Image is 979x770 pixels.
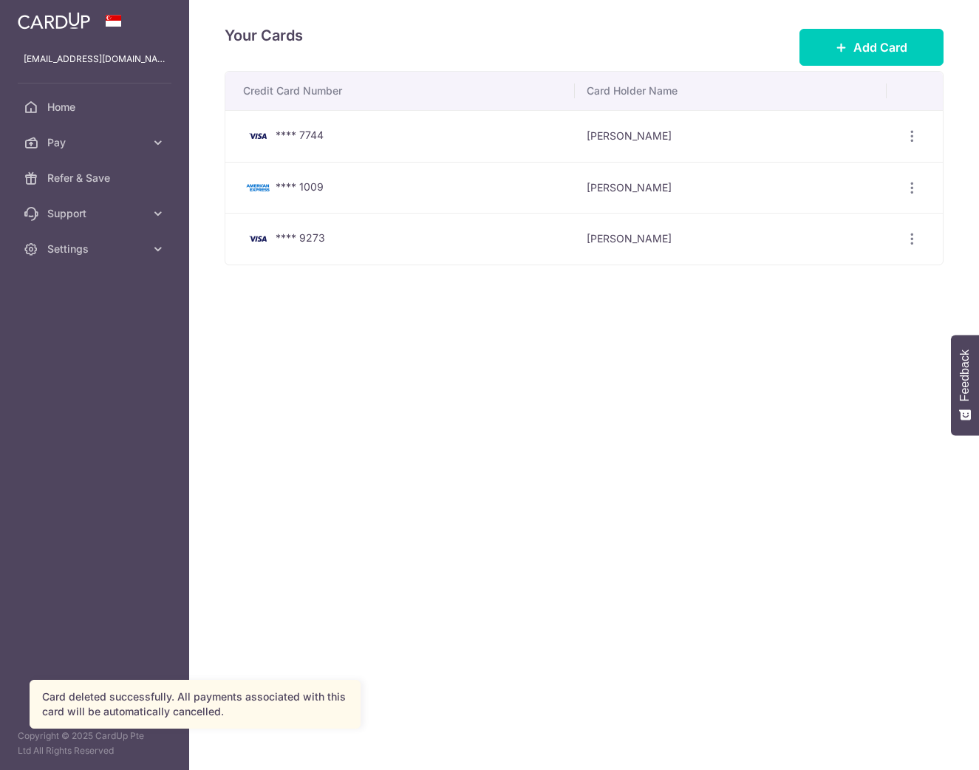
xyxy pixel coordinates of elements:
td: [PERSON_NAME] [575,110,886,162]
span: Add Card [853,38,907,56]
iframe: Opens a widget where you can find more information [884,726,964,763]
span: Settings [47,242,145,256]
span: Home [47,100,145,115]
td: [PERSON_NAME] [575,162,886,214]
img: Bank Card [243,127,273,145]
th: Credit Card Number [225,72,575,110]
th: Card Holder Name [575,72,886,110]
h4: Your Cards [225,24,303,47]
img: Bank Card [243,179,273,197]
td: [PERSON_NAME] [575,213,886,265]
span: Support [47,206,145,221]
span: Refer & Save [47,171,145,185]
button: Feedback - Show survey [951,335,979,435]
span: Pay [47,135,145,150]
span: Feedback [958,350,972,401]
p: [EMAIL_ADDRESS][DOMAIN_NAME] [24,52,166,67]
div: Card deleted successfully. All payments associated with this card will be automatically cancelled. [42,689,348,719]
img: CardUp [18,12,90,30]
img: Bank Card [243,230,273,248]
button: Add Card [799,29,944,66]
